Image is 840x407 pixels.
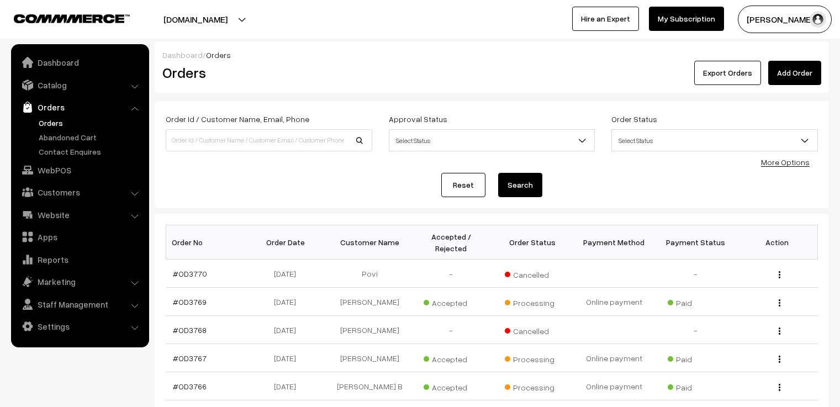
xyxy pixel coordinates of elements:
a: #OD3767 [173,353,207,363]
span: Select Status [389,131,595,150]
td: [DATE] [247,344,329,372]
div: / [162,49,821,61]
input: Order Id / Customer Name / Customer Email / Customer Phone [166,129,372,151]
td: Online payment [573,372,655,400]
span: Processing [505,294,560,309]
label: Approval Status [389,113,447,125]
a: Reports [14,250,145,269]
img: Menu [779,271,780,278]
a: Abandoned Cart [36,131,145,143]
a: Website [14,205,145,225]
td: [DATE] [247,288,329,316]
td: - [410,316,492,344]
label: Order Id / Customer Name, Email, Phone [166,113,309,125]
td: Online payment [573,288,655,316]
a: My Subscription [649,7,724,31]
span: Select Status [611,129,818,151]
span: Accepted [424,351,479,365]
button: [PERSON_NAME] C [738,6,832,33]
td: [PERSON_NAME] [329,316,411,344]
img: Menu [779,356,780,363]
span: Processing [505,379,560,393]
span: Orders [206,50,231,60]
a: Dashboard [162,50,203,60]
td: [DATE] [247,260,329,288]
img: Menu [779,299,780,306]
th: Payment Method [573,225,655,260]
a: COMMMERCE [14,11,110,24]
th: Order Date [247,225,329,260]
span: Cancelled [505,323,560,337]
button: [DOMAIN_NAME] [125,6,266,33]
a: Staff Management [14,294,145,314]
img: COMMMERCE [14,14,130,23]
img: user [810,11,826,28]
button: Export Orders [694,61,761,85]
span: Paid [668,294,723,309]
span: Accepted [424,379,479,393]
td: Povi [329,260,411,288]
td: Online payment [573,344,655,372]
a: #OD3770 [173,269,207,278]
a: Reset [441,173,485,197]
a: #OD3768 [173,325,207,335]
span: Processing [505,351,560,365]
img: Menu [779,384,780,391]
td: [PERSON_NAME] B [329,372,411,400]
img: Menu [779,327,780,335]
label: Order Status [611,113,657,125]
a: Catalog [14,75,145,95]
a: Contact Enquires [36,146,145,157]
h2: Orders [162,64,371,81]
td: - [655,316,737,344]
th: Accepted / Rejected [410,225,492,260]
th: Order No [166,225,248,260]
th: Action [736,225,818,260]
a: Hire an Expert [572,7,639,31]
a: #OD3766 [173,382,207,391]
span: Accepted [424,294,479,309]
th: Order Status [492,225,574,260]
a: Apps [14,227,145,247]
span: Cancelled [505,266,560,281]
span: Select Status [612,131,817,150]
td: - [410,260,492,288]
td: [DATE] [247,372,329,400]
a: Customers [14,182,145,202]
a: Orders [14,97,145,117]
a: Add Order [768,61,821,85]
button: Search [498,173,542,197]
span: Paid [668,379,723,393]
a: More Options [761,157,810,167]
td: - [655,260,737,288]
td: [PERSON_NAME] [329,344,411,372]
td: [DATE] [247,316,329,344]
a: #OD3769 [173,297,207,306]
td: [PERSON_NAME] [329,288,411,316]
span: Select Status [389,129,595,151]
th: Payment Status [655,225,737,260]
a: Marketing [14,272,145,292]
a: Settings [14,316,145,336]
span: Paid [668,351,723,365]
a: Orders [36,117,145,129]
th: Customer Name [329,225,411,260]
a: WebPOS [14,160,145,180]
a: Dashboard [14,52,145,72]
